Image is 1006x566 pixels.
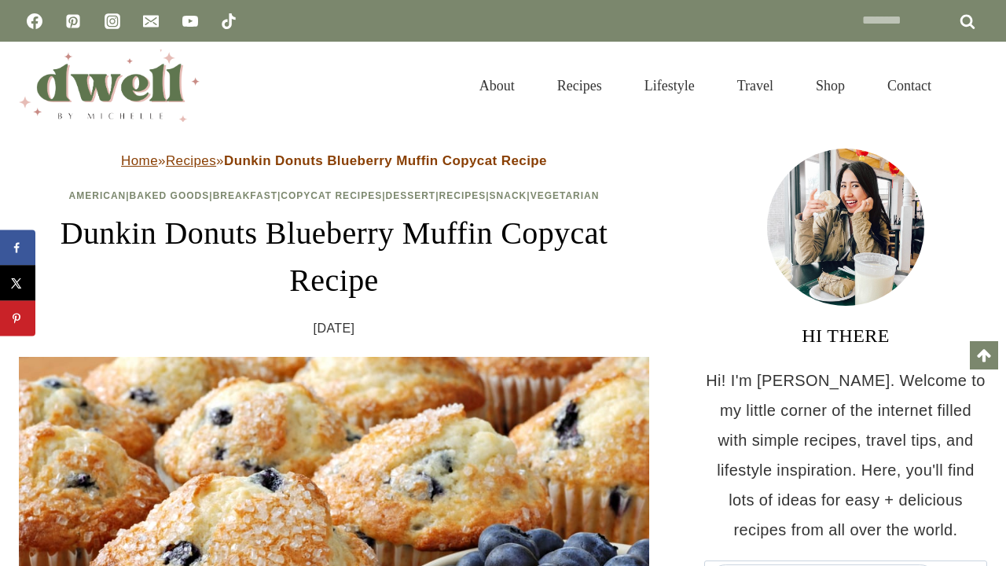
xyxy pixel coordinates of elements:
[536,58,623,113] a: Recipes
[69,190,127,201] a: American
[866,58,953,113] a: Contact
[121,153,158,168] a: Home
[623,58,716,113] a: Lifestyle
[19,210,649,304] h1: Dunkin Donuts Blueberry Muffin Copycat Recipe
[458,58,536,113] a: About
[458,58,953,113] nav: Primary Navigation
[57,6,89,37] a: Pinterest
[121,153,547,168] span: » »
[704,322,987,350] h3: HI THERE
[69,190,600,201] span: | | | | | | |
[795,58,866,113] a: Shop
[531,190,600,201] a: Vegetarian
[704,366,987,545] p: Hi! I'm [PERSON_NAME]. Welcome to my little corner of the internet filled with simple recipes, tr...
[439,190,486,201] a: Recipes
[213,6,244,37] a: TikTok
[314,317,355,340] time: [DATE]
[213,190,277,201] a: Breakfast
[166,153,216,168] a: Recipes
[174,6,206,37] a: YouTube
[135,6,167,37] a: Email
[224,153,547,168] strong: Dunkin Donuts Blueberry Muffin Copycat Recipe
[97,6,128,37] a: Instagram
[716,58,795,113] a: Travel
[19,50,200,122] img: DWELL by michelle
[970,341,998,369] a: Scroll to top
[386,190,436,201] a: Dessert
[19,6,50,37] a: Facebook
[130,190,210,201] a: Baked Goods
[960,72,987,99] button: View Search Form
[490,190,527,201] a: Snack
[281,190,382,201] a: Copycat Recipes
